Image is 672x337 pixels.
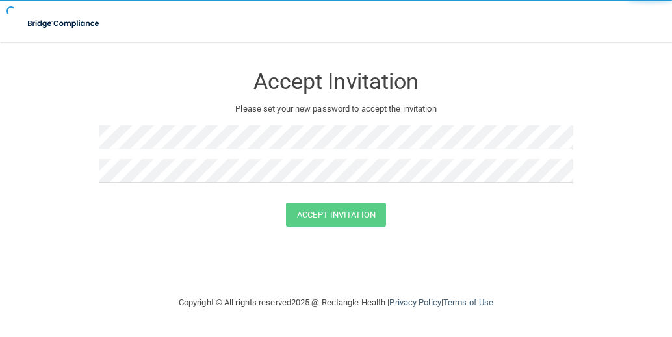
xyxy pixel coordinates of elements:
h3: Accept Invitation [99,69,573,94]
button: Accept Invitation [286,203,386,227]
a: Terms of Use [443,297,493,307]
div: Copyright © All rights reserved 2025 @ Rectangle Health | | [99,282,573,323]
p: Please set your new password to accept the invitation [109,101,563,117]
img: bridge_compliance_login_screen.278c3ca4.svg [19,10,109,37]
a: Privacy Policy [389,297,441,307]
